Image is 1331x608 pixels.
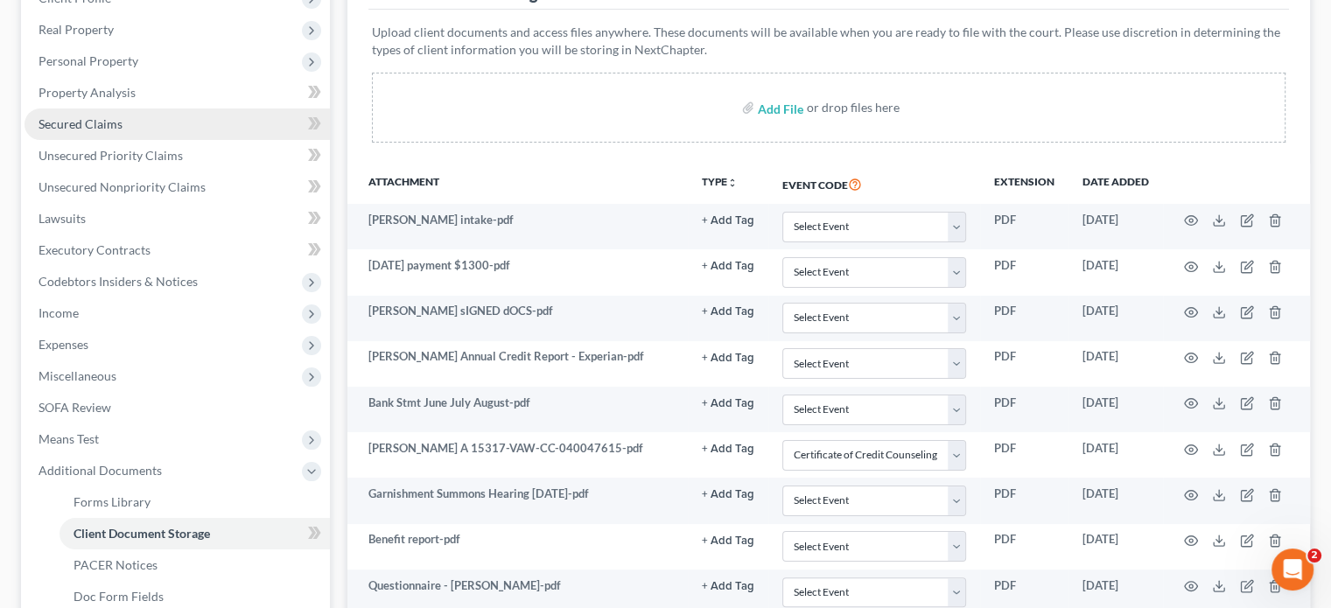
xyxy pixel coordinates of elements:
a: Property Analysis [25,77,330,108]
button: + Add Tag [702,306,754,318]
td: Garnishment Summons Hearing [DATE]-pdf [347,478,688,523]
button: + Add Tag [702,353,754,364]
a: Unsecured Nonpriority Claims [25,171,330,203]
button: + Add Tag [702,398,754,409]
th: Date added [1068,164,1163,204]
td: [DATE] [1068,387,1163,432]
a: SOFA Review [25,392,330,423]
span: Client Document Storage [74,526,210,541]
a: + Add Tag [702,212,754,228]
td: PDF [980,432,1068,478]
td: [DATE] [1068,478,1163,523]
td: [DATE] payment $1300-pdf [347,249,688,295]
td: [DATE] [1068,296,1163,341]
span: Lawsuits [39,211,86,226]
th: Event Code [768,164,980,204]
a: Executory Contracts [25,234,330,266]
p: Upload client documents and access files anywhere. These documents will be available when you are... [372,24,1285,59]
div: or drop files here [807,99,900,116]
span: Real Property [39,22,114,37]
button: + Add Tag [702,444,754,455]
th: Attachment [347,164,688,204]
td: Benefit report-pdf [347,524,688,570]
iframe: Intercom live chat [1271,549,1313,591]
a: + Add Tag [702,395,754,411]
td: [PERSON_NAME] A 15317-VAW-CC-040047615-pdf [347,432,688,478]
button: + Add Tag [702,535,754,547]
span: Executory Contracts [39,242,151,257]
td: PDF [980,249,1068,295]
span: PACER Notices [74,557,158,572]
span: Expenses [39,337,88,352]
span: Secured Claims [39,116,123,131]
a: + Add Tag [702,440,754,457]
td: PDF [980,341,1068,387]
span: Property Analysis [39,85,136,100]
span: Codebtors Insiders & Notices [39,274,198,289]
td: PDF [980,387,1068,432]
span: Personal Property [39,53,138,68]
td: PDF [980,296,1068,341]
a: + Add Tag [702,531,754,548]
button: + Add Tag [702,581,754,592]
td: [DATE] [1068,249,1163,295]
button: + Add Tag [702,215,754,227]
a: + Add Tag [702,486,754,502]
td: [PERSON_NAME] sIGNED dOCS-pdf [347,296,688,341]
td: PDF [980,478,1068,523]
td: PDF [980,204,1068,249]
button: + Add Tag [702,261,754,272]
a: + Add Tag [702,257,754,274]
a: Lawsuits [25,203,330,234]
td: [DATE] [1068,524,1163,570]
i: unfold_more [727,178,738,188]
td: [DATE] [1068,204,1163,249]
td: [PERSON_NAME] Annual Credit Report - Experian-pdf [347,341,688,387]
a: PACER Notices [60,549,330,581]
span: 2 [1307,549,1321,563]
span: Income [39,305,79,320]
a: + Add Tag [702,348,754,365]
span: Doc Form Fields [74,589,164,604]
button: + Add Tag [702,489,754,500]
td: [DATE] [1068,432,1163,478]
a: + Add Tag [702,577,754,594]
span: Means Test [39,431,99,446]
td: PDF [980,524,1068,570]
span: SOFA Review [39,400,111,415]
td: [DATE] [1068,341,1163,387]
th: Extension [980,164,1068,204]
span: Additional Documents [39,463,162,478]
span: Unsecured Priority Claims [39,148,183,163]
button: TYPEunfold_more [702,177,738,188]
a: Secured Claims [25,108,330,140]
a: Forms Library [60,486,330,518]
td: Bank Stmt June July August-pdf [347,387,688,432]
a: Client Document Storage [60,518,330,549]
td: [PERSON_NAME] intake-pdf [347,204,688,249]
a: + Add Tag [702,303,754,319]
span: Forms Library [74,494,151,509]
a: Unsecured Priority Claims [25,140,330,171]
span: Miscellaneous [39,368,116,383]
span: Unsecured Nonpriority Claims [39,179,206,194]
